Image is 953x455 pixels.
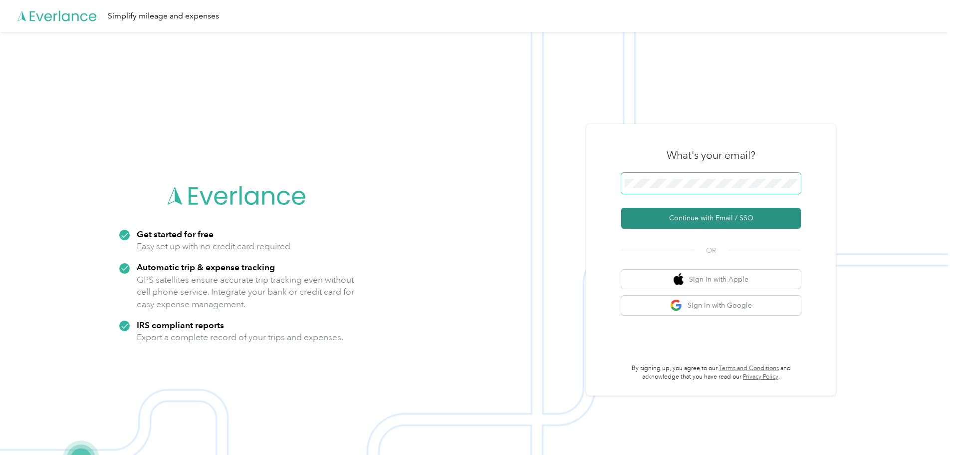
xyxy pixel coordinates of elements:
[137,229,214,239] strong: Get started for free
[108,10,219,22] div: Simplify mileage and expenses
[137,262,275,272] strong: Automatic trip & expense tracking
[137,274,355,311] p: GPS satellites ensure accurate trip tracking even without cell phone service. Integrate your bank...
[743,373,778,381] a: Privacy Policy
[137,331,343,344] p: Export a complete record of your trips and expenses.
[719,365,779,372] a: Terms and Conditions
[137,240,290,253] p: Easy set up with no credit card required
[694,245,728,256] span: OR
[621,296,801,315] button: google logoSign in with Google
[621,364,801,382] p: By signing up, you agree to our and acknowledge that you have read our .
[621,270,801,289] button: apple logoSign in with Apple
[621,208,801,229] button: Continue with Email / SSO
[137,320,224,330] strong: IRS compliant reports
[670,299,683,312] img: google logo
[667,148,755,162] h3: What's your email?
[674,273,684,286] img: apple logo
